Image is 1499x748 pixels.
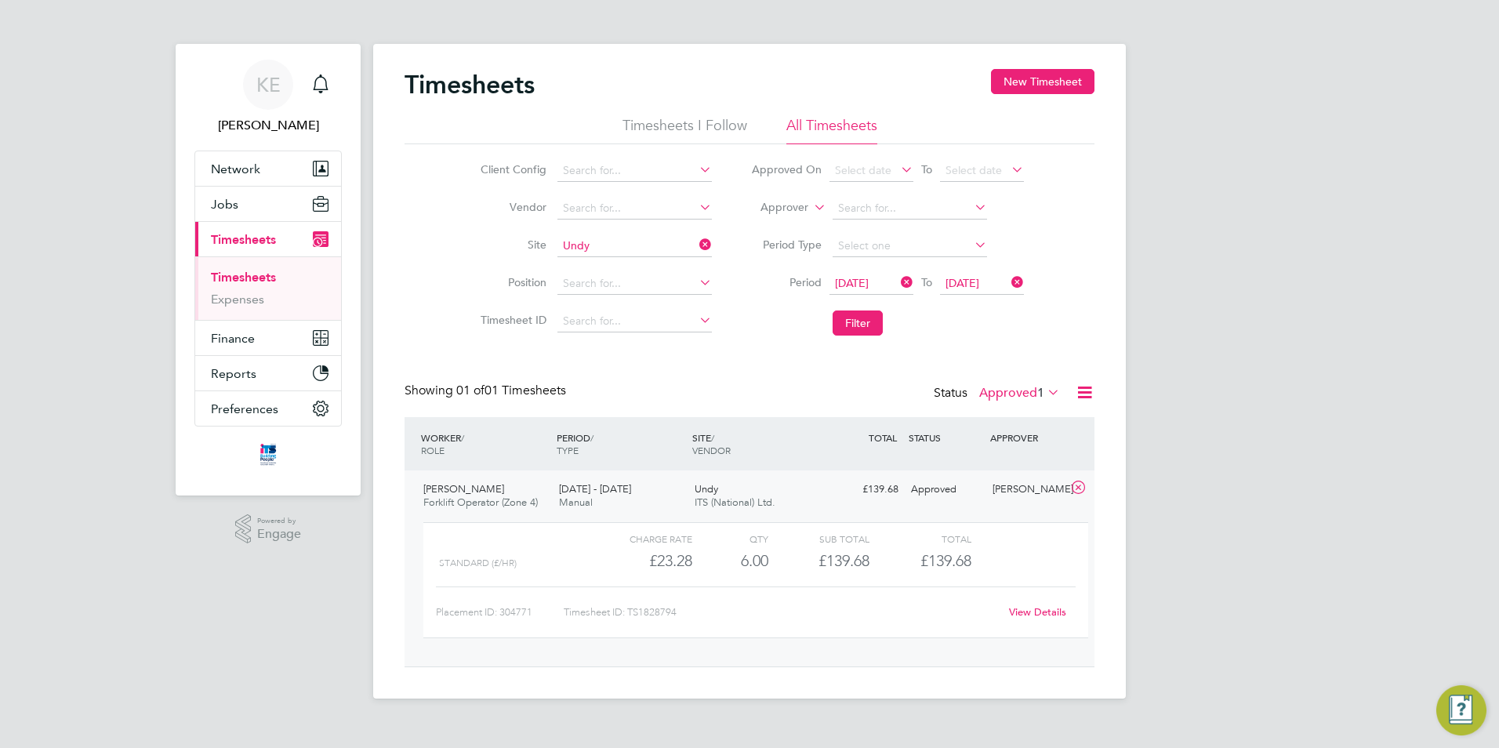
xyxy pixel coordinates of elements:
[476,275,546,289] label: Position
[557,160,712,182] input: Search for...
[211,331,255,346] span: Finance
[916,272,937,292] span: To
[476,313,546,327] label: Timesheet ID
[194,442,342,467] a: Go to home page
[195,151,341,186] button: Network
[436,600,564,625] div: Placement ID: 304771
[211,232,276,247] span: Timesheets
[833,198,987,220] input: Search for...
[195,321,341,355] button: Finance
[1009,605,1066,619] a: View Details
[211,197,238,212] span: Jobs
[695,496,775,509] span: ITS (National) Ltd.
[235,514,302,544] a: Powered byEngage
[1436,685,1486,735] button: Engage Resource Center
[405,69,535,100] h2: Timesheets
[195,391,341,426] button: Preferences
[559,482,631,496] span: [DATE] - [DATE]
[738,200,808,216] label: Approver
[692,548,768,574] div: 6.00
[916,159,937,180] span: To
[557,198,712,220] input: Search for...
[553,423,688,464] div: PERIOD
[211,366,256,381] span: Reports
[176,44,361,496] nav: Main navigation
[905,477,986,503] div: Approved
[456,383,485,398] span: 01 of
[559,496,593,509] span: Manual
[439,557,517,568] span: Standard (£/HR)
[257,442,279,467] img: itsconstruction-logo-retina.png
[751,162,822,176] label: Approved On
[991,69,1094,94] button: New Timesheet
[211,292,264,307] a: Expenses
[557,273,712,295] input: Search for...
[695,482,718,496] span: Undy
[195,222,341,256] button: Timesheets
[688,423,824,464] div: SITE
[194,60,342,135] a: KE[PERSON_NAME]
[211,270,276,285] a: Timesheets
[768,548,869,574] div: £139.68
[786,116,877,144] li: All Timesheets
[194,116,342,135] span: Kelly Elkins
[835,276,869,290] span: [DATE]
[421,444,445,456] span: ROLE
[833,310,883,336] button: Filter
[423,482,504,496] span: [PERSON_NAME]
[945,163,1002,177] span: Select date
[195,187,341,221] button: Jobs
[256,74,281,95] span: KE
[476,238,546,252] label: Site
[622,116,747,144] li: Timesheets I Follow
[920,551,971,570] span: £139.68
[405,383,569,399] div: Showing
[557,444,579,456] span: TYPE
[692,529,768,548] div: QTY
[768,529,869,548] div: Sub Total
[257,514,301,528] span: Powered by
[711,431,714,444] span: /
[934,383,1063,405] div: Status
[590,431,593,444] span: /
[986,423,1068,452] div: APPROVER
[869,431,897,444] span: TOTAL
[417,423,553,464] div: WORKER
[591,548,692,574] div: £23.28
[986,477,1068,503] div: [PERSON_NAME]
[476,200,546,214] label: Vendor
[979,385,1060,401] label: Approved
[211,401,278,416] span: Preferences
[835,163,891,177] span: Select date
[591,529,692,548] div: Charge rate
[557,310,712,332] input: Search for...
[833,235,987,257] input: Select one
[456,383,566,398] span: 01 Timesheets
[945,276,979,290] span: [DATE]
[195,256,341,320] div: Timesheets
[1037,385,1044,401] span: 1
[905,423,986,452] div: STATUS
[257,528,301,541] span: Engage
[211,162,260,176] span: Network
[195,356,341,390] button: Reports
[557,235,712,257] input: Search for...
[823,477,905,503] div: £139.68
[692,444,731,456] span: VENDOR
[751,275,822,289] label: Period
[476,162,546,176] label: Client Config
[423,496,538,509] span: Forklift Operator (Zone 4)
[869,529,971,548] div: Total
[461,431,464,444] span: /
[751,238,822,252] label: Period Type
[564,600,999,625] div: Timesheet ID: TS1828794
